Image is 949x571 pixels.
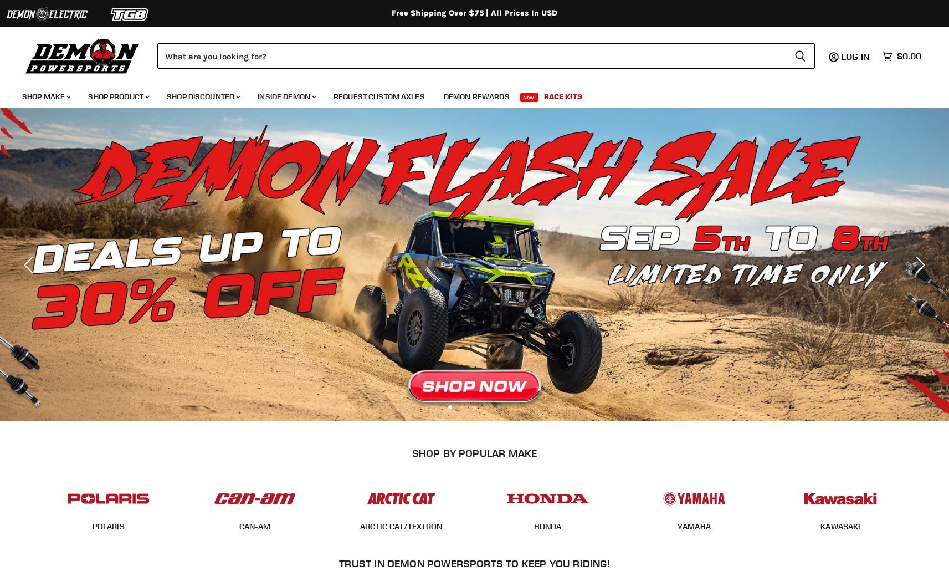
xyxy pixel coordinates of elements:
span: New! [520,93,539,102]
a: HONDA [534,522,562,532]
span: KAWASAKI [820,522,860,533]
span: CAN-AM [239,522,271,533]
a: ARCTIC CAT/TEXTRON [360,522,443,532]
li: Page dot 2 [460,405,464,409]
img: TGB Logo 2 [89,4,172,25]
button: Search [786,43,815,69]
h2: Trust In Demon Powersports To Keep You Riding! [58,558,891,569]
span: $0.00 [897,51,921,62]
form: Product [157,43,815,69]
a: Shop Make [14,85,78,108]
a: KAWASAKI [820,522,860,532]
a: Log in [837,52,876,62]
li: Page dot 1 [448,405,452,409]
img: Demon Powersports [22,36,143,75]
div: Free Shipping Over $75 | All Prices In USD [32,8,918,18]
a: Shop Discounted [158,85,247,108]
img: POPULAR_MAKE_logo_6_76e8c46f-2d1e-4ecc-b320-194822857d41.jpg [797,482,884,516]
a: YAMAHA [678,522,711,532]
a: $0.00 [876,48,927,64]
a: POLARIS [93,522,125,532]
a: Demon Rewards [435,85,518,108]
button: Next [907,254,930,276]
ul: Main menu [14,81,919,108]
img: POPULAR_MAKE_logo_3_027535af-6171-4c5e-a9bc-f0eccd05c5d6.jpg [358,482,444,516]
img: POPULAR_MAKE_logo_1_adc20308-ab24-48c4-9fac-e3c1a623d575.jpg [212,482,298,516]
span: ARCTIC CAT/TEXTRON [360,522,443,533]
span: HONDA [534,522,562,533]
li: Page dot 5 [497,405,501,409]
img: POPULAR_MAKE_logo_5_20258e7f-293c-4aac-afa8-159eaa299126.jpg [651,482,737,516]
a: Race Kits [536,85,591,108]
img: POPULAR_MAKE_logo_4_4923a504-4bac-4306-a1be-165a52280178.jpg [505,482,591,516]
button: Previous [19,254,42,276]
h2: SHOP BY POPULAR MAKE [45,447,904,459]
img: Demon Electric Logo 2 [6,4,89,25]
img: POPULAR_MAKE_logo_2_dba48cf1-af45-46d4-8f73-953a0f002620.jpg [65,482,152,516]
input: Search [157,43,786,69]
li: Page dot 4 [485,405,489,409]
span: Log in [842,51,870,62]
a: Inside Demon [249,85,323,108]
a: CAN-AM [239,522,271,532]
a: Request Custom Axles [325,85,433,108]
a: Shop Product [80,85,156,108]
li: Page dot 3 [473,405,476,409]
span: YAMAHA [678,522,711,533]
span: POLARIS [93,522,125,533]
